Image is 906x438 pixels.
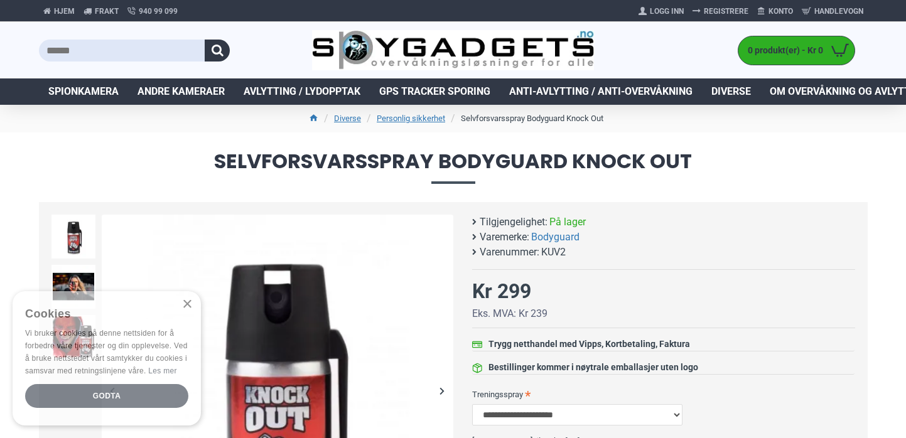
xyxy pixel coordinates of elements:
[480,230,529,245] b: Varemerke:
[753,1,797,21] a: Konto
[138,84,225,99] span: Andre kameraer
[51,215,95,259] img: Forsvarsspray - Lovlig Pepperspray - SpyGadgets.no
[549,215,586,230] span: På lager
[472,384,855,404] label: Treningsspray
[702,78,760,105] a: Diverse
[768,6,793,17] span: Konto
[738,44,826,57] span: 0 produkt(er) - Kr 0
[334,112,361,125] a: Diverse
[488,338,690,351] div: Trygg netthandel med Vipps, Kortbetaling, Faktura
[234,78,370,105] a: Avlytting / Lydopptak
[480,245,539,260] b: Varenummer:
[370,78,500,105] a: GPS Tracker Sporing
[95,6,119,17] span: Frakt
[500,78,702,105] a: Anti-avlytting / Anti-overvåkning
[531,230,580,245] a: Bodyguard
[711,84,751,99] span: Diverse
[377,112,445,125] a: Personlig sikkerhet
[51,265,95,309] img: Forsvarsspray - Lovlig Pepperspray - SpyGadgets.no
[39,151,868,183] span: Selvforsvarsspray Bodyguard Knock Out
[128,78,234,105] a: Andre kameraer
[139,6,178,17] span: 940 99 099
[312,30,594,71] img: SpyGadgets.no
[480,215,547,230] b: Tilgjengelighet:
[650,6,684,17] span: Logg Inn
[182,300,191,309] div: Close
[54,6,75,17] span: Hjem
[25,301,180,328] div: Cookies
[814,6,863,17] span: Handlevogn
[541,245,566,260] span: KUV2
[738,36,855,65] a: 0 produkt(er) - Kr 0
[244,84,360,99] span: Avlytting / Lydopptak
[509,84,693,99] span: Anti-avlytting / Anti-overvåkning
[688,1,753,21] a: Registrere
[472,276,531,306] div: Kr 299
[704,6,748,17] span: Registrere
[48,84,119,99] span: Spionkamera
[25,329,188,375] span: Vi bruker cookies på denne nettsiden for å forbedre våre tjenester og din opplevelse. Ved å bruke...
[634,1,688,21] a: Logg Inn
[39,78,128,105] a: Spionkamera
[148,366,176,375] a: Les mer, opens a new window
[488,361,698,374] div: Bestillinger kommer i nøytrale emballasjer uten logo
[25,384,188,408] div: Godta
[379,84,490,99] span: GPS Tracker Sporing
[431,380,453,402] div: Next slide
[797,1,868,21] a: Handlevogn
